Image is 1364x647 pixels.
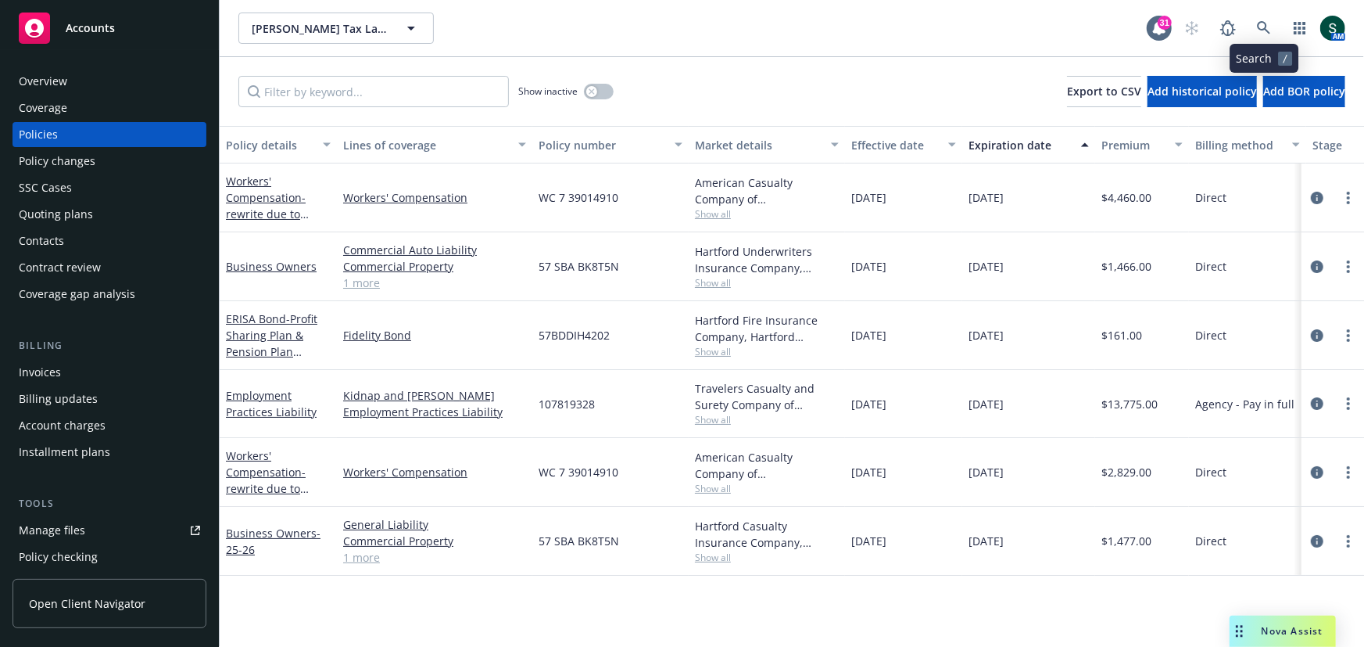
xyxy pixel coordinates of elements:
span: $161.00 [1101,327,1142,343]
a: more [1339,326,1358,345]
div: Expiration date [968,137,1072,153]
button: Billing method [1189,126,1306,164]
button: Premium [1095,126,1189,164]
span: Direct [1195,464,1226,480]
div: Overview [19,69,67,94]
div: Policy number [539,137,665,153]
a: Coverage gap analysis [13,282,206,307]
span: Show all [695,345,839,358]
input: Filter by keyword... [238,76,509,107]
div: SSC Cases [19,175,72,200]
div: Hartford Casualty Insurance Company, Hartford Insurance Group [695,518,839,551]
span: Agency - Pay in full [1195,396,1294,412]
div: Effective date [851,137,939,153]
div: Contract review [19,255,101,280]
a: General Liability [343,516,526,533]
span: Show all [695,482,839,495]
button: Export to CSV [1067,76,1141,107]
a: circleInformation [1308,326,1326,345]
a: Policy checking [13,545,206,570]
a: Commercial Property [343,258,526,275]
a: Billing updates [13,386,206,412]
button: Expiration date [962,126,1095,164]
span: $13,775.00 [1101,396,1158,412]
div: Contacts [19,228,64,253]
button: [PERSON_NAME] Tax Law Group [238,13,434,44]
button: Market details [689,126,845,164]
span: [DATE] [851,327,886,343]
span: - Profit Sharing Plan & Pension Plan Combined (per Joint Insured Rider) [226,311,331,392]
span: $1,477.00 [1101,533,1151,549]
a: Invoices [13,360,206,385]
a: Account charges [13,413,206,438]
span: Add BOR policy [1263,84,1345,99]
span: Nova Assist [1262,624,1323,638]
div: American Casualty Company of [GEOGRAPHIC_DATA], [US_STATE], CNA Insurance [695,449,839,482]
img: photo [1320,16,1345,41]
div: 31 [1158,16,1172,30]
span: Show all [695,276,839,289]
button: Add historical policy [1147,76,1257,107]
span: Show inactive [518,84,578,98]
a: Business Owners [226,259,317,274]
a: more [1339,189,1358,207]
a: Coverage [13,95,206,120]
span: 57 SBA BK8T5N [539,533,619,549]
button: Policy details [220,126,337,164]
div: Quoting plans [19,202,93,227]
span: $1,466.00 [1101,258,1151,275]
span: Show all [695,551,839,564]
span: [DATE] [968,327,1004,343]
a: Policy changes [13,149,206,174]
span: [DATE] [851,533,886,549]
div: Premium [1101,137,1165,153]
div: Coverage gap analysis [19,282,135,307]
div: Policy checking [19,545,98,570]
span: Add historical policy [1147,84,1257,99]
span: [DATE] [968,396,1004,412]
div: Travelers Casualty and Surety Company of America, Travelers Insurance, CRC Group [695,380,839,413]
a: SSC Cases [13,175,206,200]
div: Policy changes [19,149,95,174]
a: more [1339,463,1358,482]
a: Workers' Compensation [226,174,306,254]
div: Policy details [226,137,313,153]
a: Overview [13,69,206,94]
span: Open Client Navigator [29,595,145,612]
span: Direct [1195,189,1226,206]
a: Workers' Compensation [343,189,526,206]
span: [PERSON_NAME] Tax Law Group [252,20,387,37]
span: Direct [1195,327,1226,343]
div: Coverage [19,95,67,120]
span: 57 SBA BK8T5N [539,258,619,275]
a: Business Owners [226,526,320,557]
a: Fidelity Bond [343,327,526,343]
button: Policy number [532,126,689,164]
a: Policies [13,122,206,147]
div: Stage [1312,137,1361,153]
span: WC 7 39014910 [539,189,618,206]
div: Policies [19,122,58,147]
a: Workers' Compensation [226,448,313,529]
span: [DATE] [851,396,886,412]
span: [DATE] [851,258,886,275]
a: 1 more [343,275,526,291]
div: Hartford Underwriters Insurance Company, Hartford Insurance Group [695,243,839,276]
div: Manage files [19,518,85,543]
a: more [1339,532,1358,551]
a: ERISA Bond [226,311,331,392]
div: Invoices [19,360,61,385]
span: [DATE] [968,258,1004,275]
button: Lines of coverage [337,126,532,164]
button: Effective date [845,126,962,164]
span: [DATE] [851,189,886,206]
a: circleInformation [1308,463,1326,482]
button: Nova Assist [1230,616,1336,647]
div: American Casualty Company of [GEOGRAPHIC_DATA], [US_STATE], CNA Insurance [695,174,839,207]
a: circleInformation [1308,394,1326,413]
a: Installment plans [13,440,206,465]
div: Hartford Fire Insurance Company, Hartford Insurance Group [695,312,839,345]
span: [DATE] [851,464,886,480]
div: Billing updates [19,386,98,412]
span: Accounts [66,22,115,34]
